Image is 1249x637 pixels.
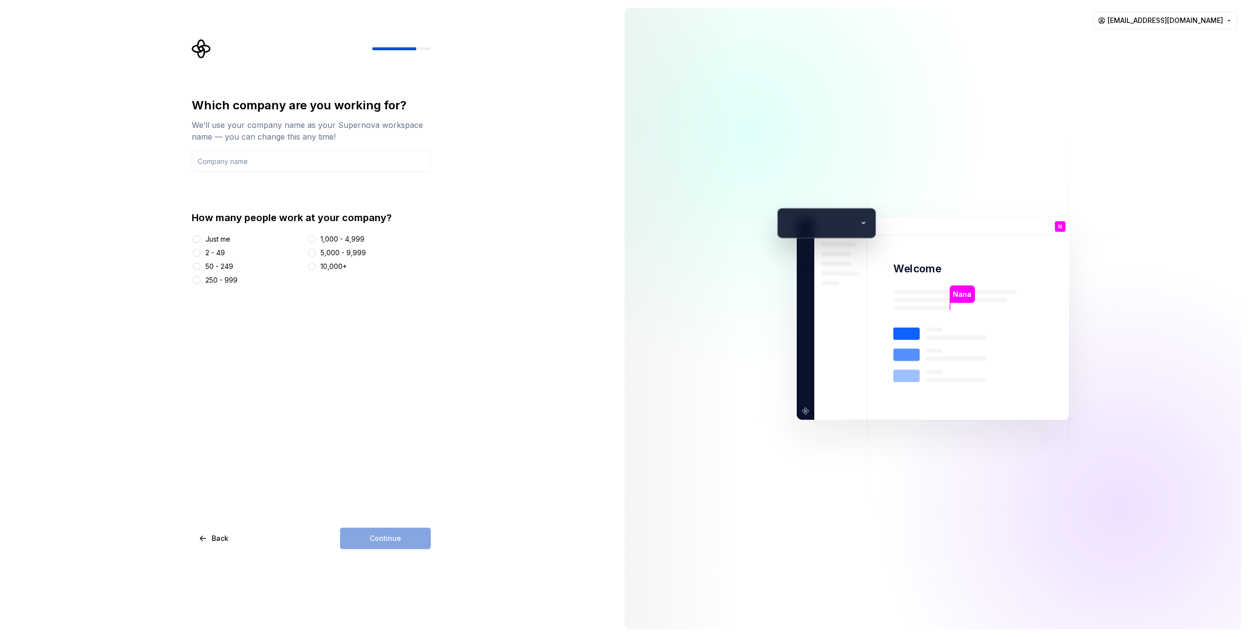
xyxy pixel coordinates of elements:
[205,248,225,258] div: 2 - 49
[893,262,941,276] p: Welcome
[192,150,431,172] input: Company name
[953,288,971,299] p: Nana
[1108,16,1223,25] span: [EMAIL_ADDRESS][DOMAIN_NAME]
[192,119,431,143] div: We’ll use your company name as your Supernova workspace name — you can change this any time!
[192,39,211,59] svg: Supernova Logo
[321,234,364,244] div: 1,000 - 4,999
[192,98,431,113] div: Which company are you working for?
[1058,224,1062,229] p: N
[321,248,366,258] div: 5,000 - 9,999
[212,534,228,543] span: Back
[205,262,233,271] div: 50 - 249
[205,275,238,285] div: 250 - 999
[205,234,230,244] div: Just me
[1093,12,1237,29] button: [EMAIL_ADDRESS][DOMAIN_NAME]
[192,211,431,225] div: How many people work at your company?
[192,528,237,549] button: Back
[321,262,347,271] div: 10,000+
